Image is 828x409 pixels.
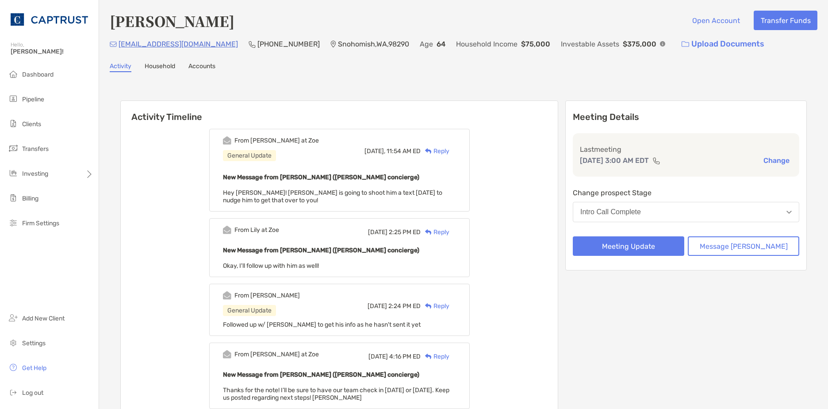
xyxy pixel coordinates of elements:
span: 2:25 PM ED [389,228,421,236]
button: Message [PERSON_NAME] [688,236,799,256]
span: [PERSON_NAME]! [11,48,93,55]
span: Transfers [22,145,49,153]
img: button icon [682,41,689,47]
img: add_new_client icon [8,313,19,323]
div: From [PERSON_NAME] [234,292,300,299]
span: Investing [22,170,48,177]
img: firm-settings icon [8,217,19,228]
a: Accounts [188,62,215,72]
span: Settings [22,340,46,347]
span: [DATE], [364,147,385,155]
button: Transfer Funds [754,11,817,30]
img: Reply icon [425,303,432,309]
span: Add New Client [22,315,65,322]
button: Change [761,156,792,165]
div: From Lily at Zoe [234,226,279,234]
p: Age [420,39,433,50]
p: Meeting Details [573,112,799,123]
h4: [PERSON_NAME] [110,11,234,31]
img: Event icon [223,291,231,300]
span: Billing [22,195,38,202]
img: Email Icon [110,42,117,47]
a: Activity [110,62,131,72]
div: General Update [223,305,276,316]
p: Investable Assets [561,39,619,50]
div: From [PERSON_NAME] at Zoe [234,137,319,144]
span: Pipeline [22,96,44,103]
span: Clients [22,120,41,128]
img: clients icon [8,118,19,129]
p: $375,000 [623,39,656,50]
div: General Update [223,150,276,161]
div: Reply [421,352,449,361]
img: Event icon [223,350,231,359]
img: settings icon [8,337,19,348]
h6: Activity Timeline [121,101,558,122]
b: New Message from [PERSON_NAME] ([PERSON_NAME] concierge) [223,247,419,254]
img: Event icon [223,136,231,145]
div: Reply [421,228,449,237]
img: Reply icon [425,229,432,235]
p: [PHONE_NUMBER] [257,39,320,50]
span: [DATE] [368,353,388,360]
img: Open dropdown arrow [786,211,792,214]
img: dashboard icon [8,69,19,79]
span: Okay, I'll follow up with him as well! [223,262,319,270]
a: Upload Documents [676,35,770,54]
img: investing icon [8,168,19,178]
span: Log out [22,389,43,397]
p: $75,000 [521,39,550,50]
img: CAPTRUST Logo [11,4,88,35]
span: 11:54 AM ED [387,147,421,155]
p: Change prospect Stage [573,187,799,198]
img: billing icon [8,193,19,203]
span: Hey [PERSON_NAME]! [PERSON_NAME] is going to shoot him a text [DATE] to nudge him to get that ove... [223,189,442,204]
img: Location Icon [330,41,336,48]
img: transfers icon [8,143,19,154]
img: Event icon [223,226,231,234]
span: 4:16 PM ED [389,353,421,360]
button: Meeting Update [573,236,684,256]
img: communication type [652,157,660,164]
p: 64 [437,39,445,50]
span: [DATE] [368,228,387,236]
div: Reply [421,147,449,156]
img: Reply icon [425,148,432,154]
span: Followed up w/ [PERSON_NAME] to get his info as he hasn't sent it yet [223,321,421,328]
p: [DATE] 3:00 AM EDT [580,155,649,166]
div: From [PERSON_NAME] at Zoe [234,351,319,358]
span: Dashboard [22,71,54,78]
button: Intro Call Complete [573,202,799,222]
p: Household Income [456,39,517,50]
img: pipeline icon [8,93,19,104]
p: Last meeting [580,144,792,155]
span: [DATE] [368,302,387,310]
p: Snohomish , WA , 98290 [338,39,409,50]
img: Info Icon [660,41,665,46]
span: Firm Settings [22,220,59,227]
span: Thanks for the note! I’ll be sure to have our team check in [DATE] or [DATE]. Keep us posted rega... [223,386,449,401]
img: Reply icon [425,354,432,359]
span: Get Help [22,364,46,372]
span: 2:24 PM ED [388,302,421,310]
b: New Message from [PERSON_NAME] ([PERSON_NAME] concierge) [223,371,419,378]
p: [EMAIL_ADDRESS][DOMAIN_NAME] [119,39,238,50]
img: Phone Icon [249,41,256,48]
div: Reply [421,301,449,311]
button: Open Account [685,11,747,30]
div: Intro Call Complete [580,208,641,216]
img: get-help icon [8,362,19,373]
b: New Message from [PERSON_NAME] ([PERSON_NAME] concierge) [223,174,419,181]
img: logout icon [8,387,19,397]
a: Household [145,62,175,72]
